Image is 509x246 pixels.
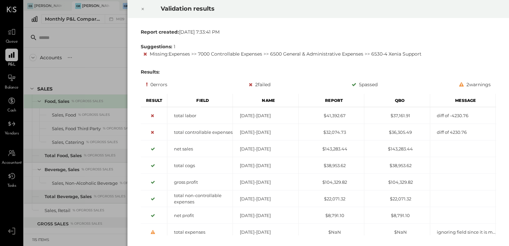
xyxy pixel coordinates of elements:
[249,81,270,89] div: 2 failed
[174,44,175,50] span: 1
[167,212,233,219] div: net profit
[233,113,298,119] div: [DATE]-[DATE]
[430,94,495,107] div: Message
[298,94,364,107] div: Report
[167,162,233,169] div: total cogs
[233,196,298,202] div: [DATE]-[DATE]
[298,229,364,235] div: $NaN
[146,81,167,89] div: 0 errors
[233,129,298,135] div: [DATE]-[DATE]
[233,229,298,235] div: [DATE]-[DATE]
[298,212,364,219] div: $8,791.10
[298,162,364,169] div: $38,953.62
[233,94,298,107] div: Name
[167,129,233,135] div: total controllable expenses
[352,81,378,89] div: 5 passed
[459,81,490,89] div: 2 warnings
[143,50,496,58] div: Missing : Expenses >> 7000 Controllable Expenses >> 6500 General & Administrative Expenses >> 653...
[141,29,179,35] b: Report created:
[141,29,496,35] div: [DATE] 7:33:41 PM
[298,179,364,185] div: $104,329.82
[233,179,298,185] div: [DATE]-[DATE]
[161,0,439,17] h2: Validation results
[364,94,430,107] div: Qbo
[233,146,298,152] div: [DATE]-[DATE]
[430,113,495,119] div: diff of -4230.76
[364,129,429,135] div: $36,305.49
[298,113,364,119] div: $41,392.67
[167,94,233,107] div: Field
[364,146,429,152] div: $143,283.44
[167,146,233,152] div: net sales
[430,229,495,235] div: ignoring field since it is missing or hidden from report
[233,162,298,169] div: [DATE]-[DATE]
[141,69,160,75] b: Results:
[298,196,364,202] div: $22,071.32
[167,229,233,235] div: total expenses
[298,129,364,135] div: $32,074.73
[364,113,429,119] div: $37,161.91
[233,212,298,219] div: [DATE]-[DATE]
[364,196,429,202] div: $22,071.32
[364,179,429,185] div: $104,329.82
[141,44,172,50] b: Suggestions:
[167,113,233,119] div: total labor
[364,212,429,219] div: $8,791.10
[167,192,233,205] div: total non-controllable expenses
[364,229,429,235] div: $NaN
[167,179,233,185] div: gross profit
[141,94,167,107] div: Result
[298,146,364,152] div: $143,283.44
[364,162,429,169] div: $38,953.62
[430,129,495,135] div: diff of 4230.76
